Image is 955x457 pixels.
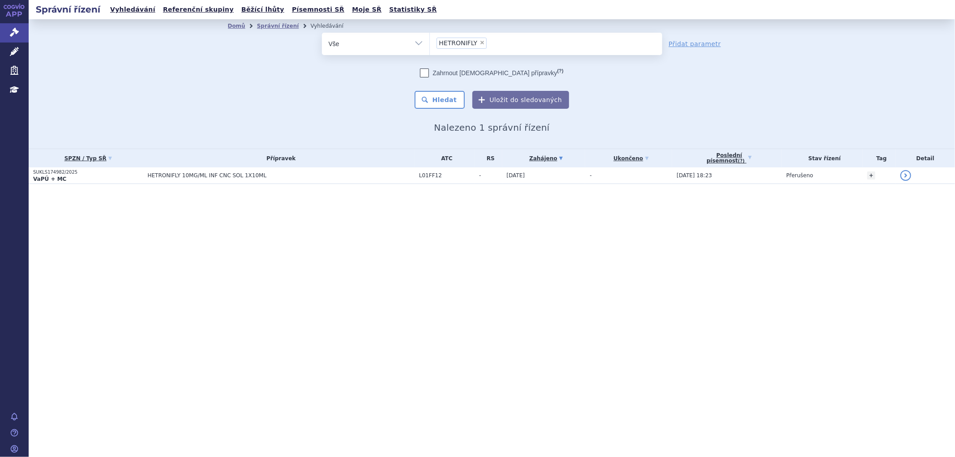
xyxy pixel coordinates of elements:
[677,172,712,179] span: [DATE] 18:23
[33,169,143,175] p: SUKLS174982/2025
[419,172,475,179] span: L01FF12
[863,149,895,167] th: Tag
[148,172,372,179] span: HETRONIFLY 10MG/ML INF CNC SOL 1X10ML
[489,37,494,48] input: HETRONIFLY
[386,4,439,16] a: Statistiky SŘ
[33,152,143,165] a: SPZN / Typ SŘ
[590,172,591,179] span: -
[677,149,782,167] a: Poslednípísemnost(?)
[33,176,66,182] strong: VaPÚ + MC
[480,40,485,45] span: ×
[475,149,502,167] th: RS
[415,149,475,167] th: ATC
[239,4,287,16] a: Běžící lhůty
[507,152,586,165] a: Zahájeno
[107,4,158,16] a: Vyhledávání
[896,149,955,167] th: Detail
[160,4,236,16] a: Referenční skupiny
[669,39,721,48] a: Přidat parametr
[257,23,299,29] a: Správní řízení
[29,3,107,16] h2: Správní řízení
[472,91,569,109] button: Uložit do sledovaných
[557,68,563,74] abbr: (?)
[786,172,813,179] span: Přerušeno
[900,170,911,181] a: detail
[228,23,245,29] a: Domů
[289,4,347,16] a: Písemnosti SŘ
[143,149,415,167] th: Přípravek
[590,152,672,165] a: Ukončeno
[420,68,563,77] label: Zahrnout [DEMOGRAPHIC_DATA] přípravky
[479,172,502,179] span: -
[349,4,384,16] a: Moje SŘ
[439,40,478,46] span: HETRONIFLY
[507,172,525,179] span: [DATE]
[310,19,355,33] li: Vyhledávání
[415,91,465,109] button: Hledat
[867,171,875,179] a: +
[738,158,745,164] abbr: (?)
[782,149,863,167] th: Stav řízení
[434,122,549,133] span: Nalezeno 1 správní řízení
